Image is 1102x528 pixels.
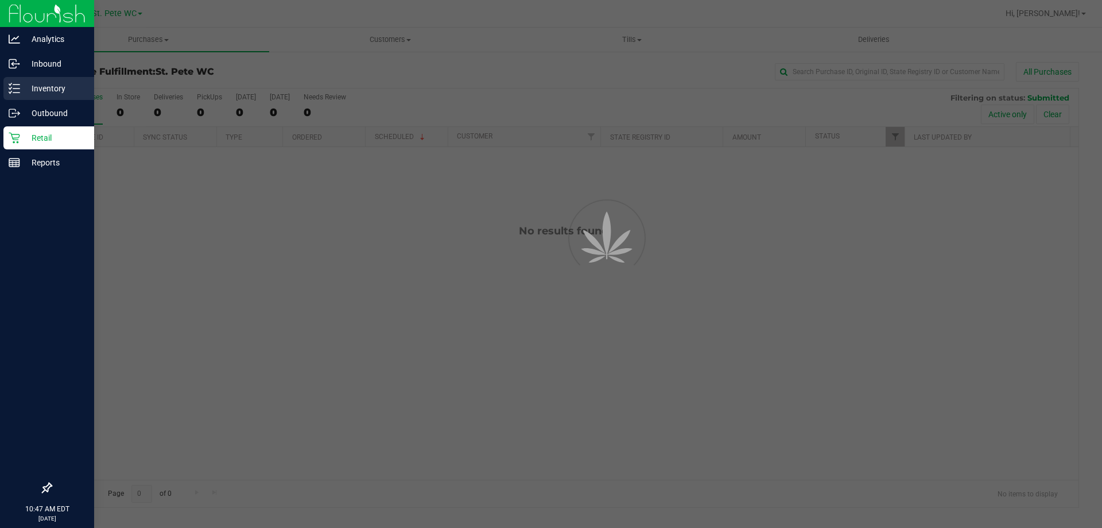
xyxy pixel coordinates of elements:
[9,157,20,168] inline-svg: Reports
[20,156,89,169] p: Reports
[20,106,89,120] p: Outbound
[9,132,20,144] inline-svg: Retail
[20,131,89,145] p: Retail
[5,514,89,523] p: [DATE]
[5,504,89,514] p: 10:47 AM EDT
[9,107,20,119] inline-svg: Outbound
[9,83,20,94] inline-svg: Inventory
[20,32,89,46] p: Analytics
[9,33,20,45] inline-svg: Analytics
[20,82,89,95] p: Inventory
[9,58,20,70] inline-svg: Inbound
[20,57,89,71] p: Inbound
